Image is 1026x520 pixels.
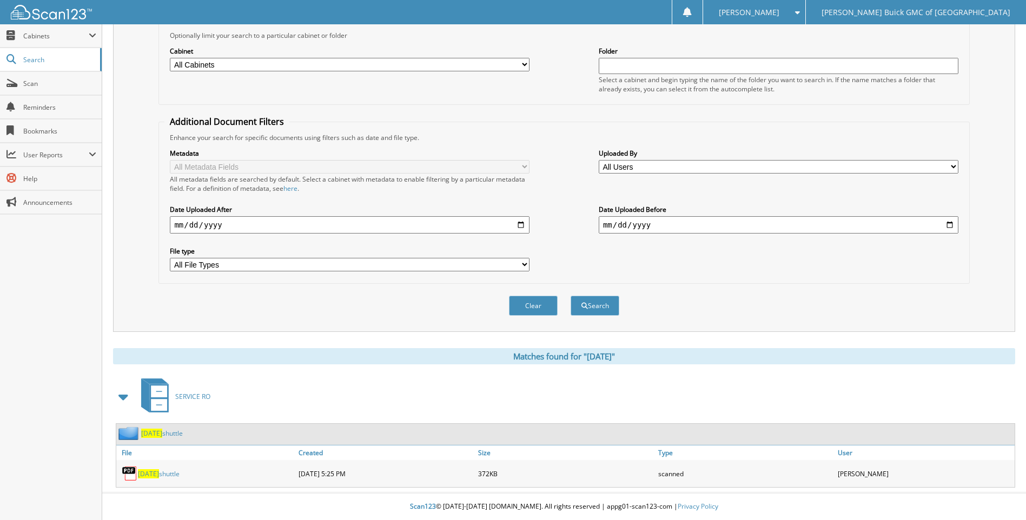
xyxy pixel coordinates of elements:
[138,469,180,478] a: [DATE]shuttle
[972,468,1026,520] iframe: Chat Widget
[170,205,529,214] label: Date Uploaded After
[170,246,529,256] label: File type
[599,216,958,234] input: end
[170,175,529,193] div: All metadata fields are searched by default. Select a cabinet with metadata to enable filtering b...
[23,198,96,207] span: Announcements
[599,149,958,158] label: Uploaded By
[656,463,835,484] div: scanned
[113,348,1015,364] div: Matches found for "[DATE]"
[599,75,958,94] div: Select a cabinet and begin typing the name of the folder you want to search in. If the name match...
[835,445,1015,460] a: User
[118,426,141,440] img: folder2.png
[835,463,1015,484] div: [PERSON_NAME]
[170,46,529,56] label: Cabinet
[164,31,963,40] div: Optionally limit your search to a particular cabinet or folder
[678,502,718,511] a: Privacy Policy
[11,5,92,19] img: scan123-logo-white.svg
[23,174,96,183] span: Help
[23,103,96,112] span: Reminders
[822,9,1010,16] span: [PERSON_NAME] Buick GMC of [GEOGRAPHIC_DATA]
[23,79,96,88] span: Scan
[102,494,1026,520] div: © [DATE]-[DATE] [DOMAIN_NAME]. All rights reserved | appg01-scan123-com |
[23,31,89,41] span: Cabinets
[116,445,296,460] a: File
[296,445,475,460] a: Created
[164,133,963,142] div: Enhance your search for specific documents using filters such as date and file type.
[141,429,162,438] span: [DATE]
[656,445,835,460] a: Type
[571,296,619,316] button: Search
[138,469,159,478] span: [DATE]
[141,429,183,438] a: [DATE]shuttle
[475,463,655,484] div: 372KB
[170,216,529,234] input: start
[475,445,655,460] a: Size
[122,465,138,482] img: PDF.png
[509,296,558,316] button: Clear
[175,392,210,401] span: SERVICE RO
[410,502,436,511] span: Scan123
[23,150,89,159] span: User Reports
[283,184,297,193] a: here
[135,375,210,418] a: SERVICE RO
[170,149,529,158] label: Metadata
[23,126,96,136] span: Bookmarks
[719,9,779,16] span: [PERSON_NAME]
[296,463,475,484] div: [DATE] 5:25 PM
[599,46,958,56] label: Folder
[23,55,95,64] span: Search
[164,116,289,128] legend: Additional Document Filters
[599,205,958,214] label: Date Uploaded Before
